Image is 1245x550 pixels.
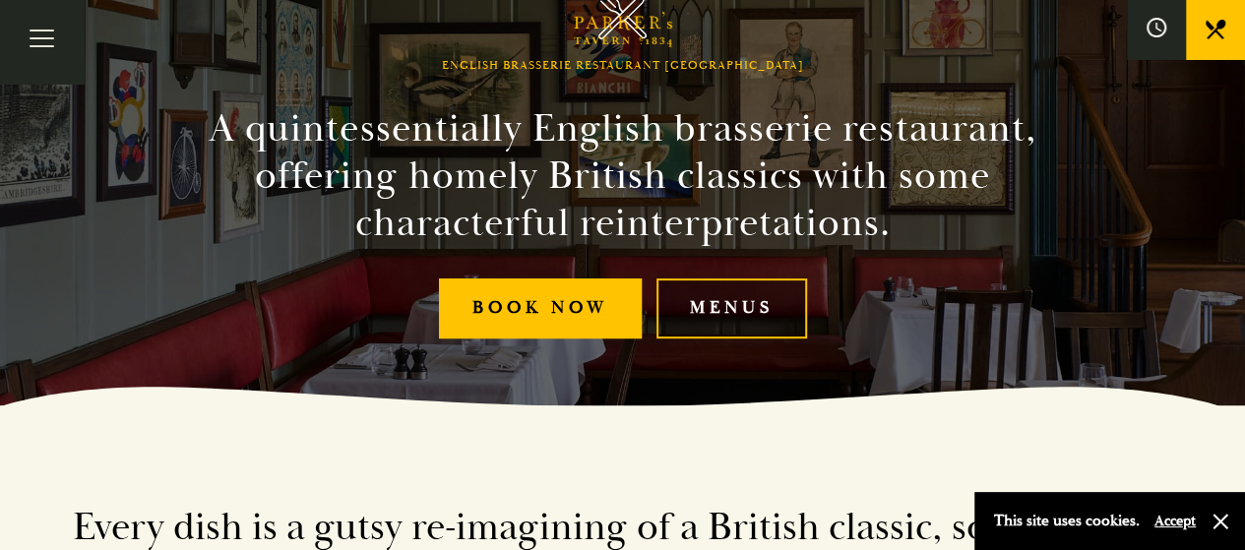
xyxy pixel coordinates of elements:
button: Close and accept [1211,512,1230,531]
h1: English Brasserie Restaurant [GEOGRAPHIC_DATA] [442,59,804,73]
a: Menus [656,278,807,338]
h2: A quintessentially English brasserie restaurant, offering homely British classics with some chara... [174,105,1072,247]
button: Accept [1154,512,1196,530]
a: Book Now [439,278,642,338]
p: This site uses cookies. [994,507,1140,535]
